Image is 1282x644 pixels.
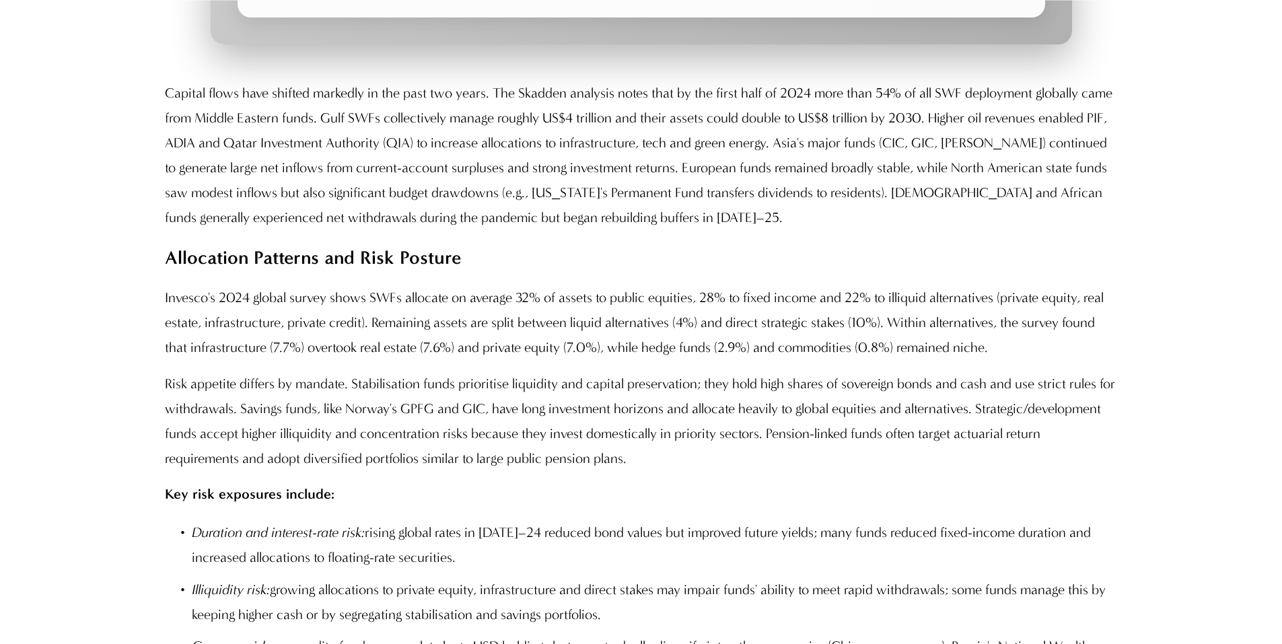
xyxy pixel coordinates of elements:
[192,581,270,598] em: Illiquidity risk:
[192,577,1117,627] p: growing allocations to private equity, infrastructure and direct stakes may impair funds' ability...
[165,486,334,502] strong: Key risk exposures include:
[192,524,365,540] em: Duration and interest-rate risk:
[165,81,1117,230] p: Capital flows have shifted markedly in the past two years. The Skadden analysis notes that by the...
[165,246,461,269] strong: Allocation Patterns and Risk Posture
[165,285,1117,360] p: Invesco's 2024 global survey shows SWFs allocate on average 32% of assets to public equities, 28%...
[192,520,1117,570] p: rising global rates in [DATE]–24 reduced bond values but improved future yields; many funds reduc...
[165,371,1117,471] p: Risk appetite differs by mandate. Stabilisation funds prioritise liquidity and capital preservati...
